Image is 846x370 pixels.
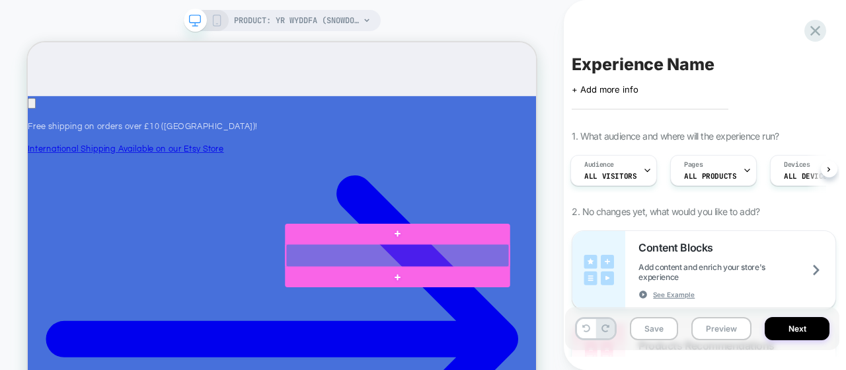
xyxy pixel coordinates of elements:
span: ALL PRODUCTS [684,171,736,181]
span: ALL DEVICES [784,171,831,181]
span: + Add more info [572,84,638,95]
span: Audience [584,160,614,169]
span: 2. No changes yet, what would you like to add? [572,206,759,217]
span: Content Blocks [638,241,719,254]
button: Next [765,317,829,340]
button: Preview [691,317,751,340]
span: Devices [784,160,810,169]
span: Add content and enrich your store's experience [638,262,835,282]
span: All Visitors [584,171,636,181]
button: Save [630,317,678,340]
span: See Example [653,290,695,299]
span: PRODUCT: Yr Wyddfa (Snowdon) Patch [234,10,360,31]
span: Pages [684,160,703,169]
span: 1. What audience and where will the experience run? [572,130,779,142]
span: Experience Name [572,54,714,74]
